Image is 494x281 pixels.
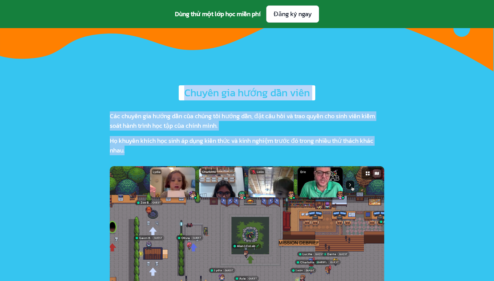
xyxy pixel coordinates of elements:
[110,111,384,131] div: Các chuyên gia hướng dẫn của chúng tôi hướng dẫn, đặt câu hỏi và trao quyền cho sinh viên kiểm so...
[266,5,319,23] a: Đăng ký ngay
[110,136,384,155] div: Họ khuyến khích học sinh áp dụng kiến thức và kinh nghiệm trước đó trong nhiều thử thách khác nhau.
[175,9,261,19] span: Dùng thử một lớp học miễn phí
[184,87,310,99] div: Chuyên gia hướng dẫn viên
